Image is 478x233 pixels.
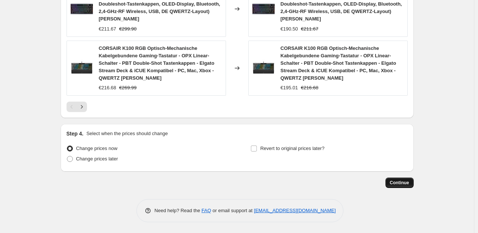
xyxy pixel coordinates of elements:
button: Continue [385,178,414,188]
span: Revert to original prices later? [260,146,324,151]
nav: Pagination [67,102,87,112]
span: CORSAIR K100 RGB Optisch-Mechanische Kabelgebundene Gaming-Tastatur - OPX Linear-Schalter - PBT D... [99,45,214,81]
strike: €216.68 [301,84,319,92]
strike: €211.67 [301,25,319,33]
p: Select when the prices should change [86,130,168,137]
div: €190.50 [281,25,298,33]
strike: €269.99 [119,84,137,92]
div: €216.68 [99,84,116,92]
span: Need help? Read the [155,208,202,213]
h2: Step 4. [67,130,84,137]
div: €195.01 [281,84,298,92]
span: Change prices later [76,156,118,162]
span: or email support at [211,208,254,213]
img: 71OsXP9kWML_80x.jpg [252,57,275,79]
strike: €299.90 [119,25,137,33]
span: Continue [390,180,409,186]
span: CORSAIR K100 RGB Optisch-Mechanische Kabelgebundene Gaming-Tastatur - OPX Linear-Schalter - PBT D... [281,45,396,81]
span: Change prices now [76,146,117,151]
a: [EMAIL_ADDRESS][DOMAIN_NAME] [254,208,336,213]
button: Next [77,102,87,112]
img: 71OsXP9kWML_80x.jpg [71,57,93,79]
a: FAQ [201,208,211,213]
div: €211.67 [99,25,116,33]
